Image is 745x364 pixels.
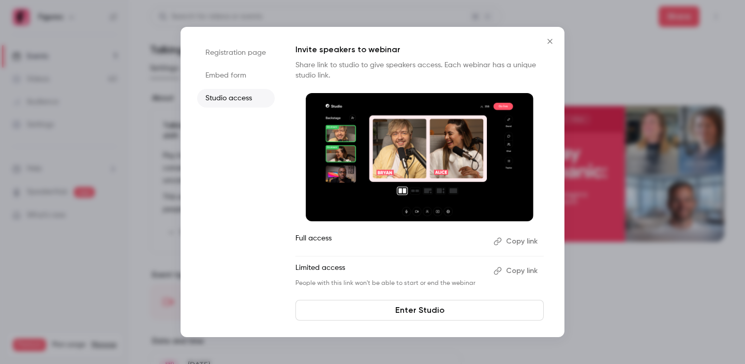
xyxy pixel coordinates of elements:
[295,263,485,279] p: Limited access
[540,31,560,52] button: Close
[295,60,544,81] p: Share link to studio to give speakers access. Each webinar has a unique studio link.
[295,233,485,250] p: Full access
[489,263,544,279] button: Copy link
[295,43,544,56] p: Invite speakers to webinar
[489,233,544,250] button: Copy link
[295,279,485,287] p: People with this link won't be able to start or end the webinar
[197,89,275,108] li: Studio access
[197,43,275,62] li: Registration page
[197,66,275,85] li: Embed form
[306,93,533,221] img: Invite speakers to webinar
[295,300,544,321] a: Enter Studio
